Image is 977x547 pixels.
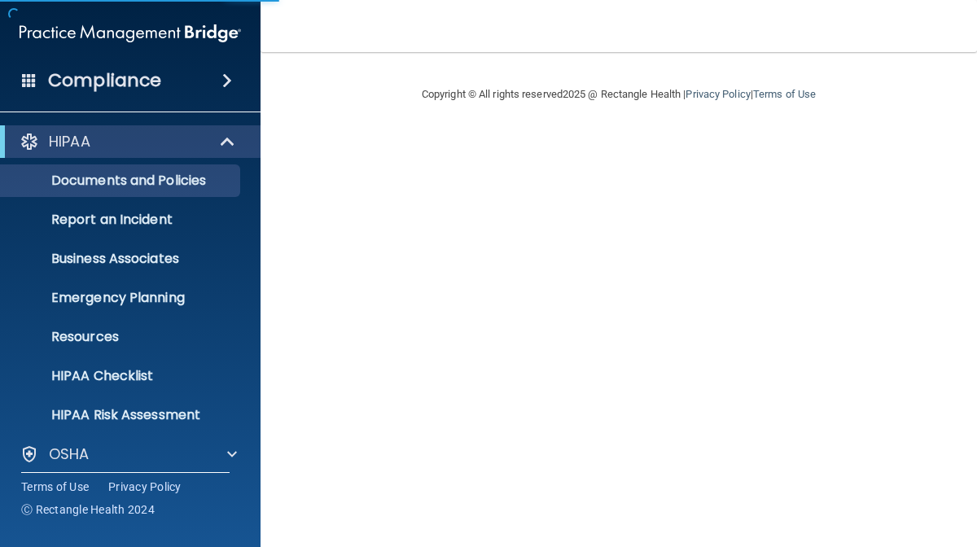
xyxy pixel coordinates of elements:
[48,69,161,92] h4: Compliance
[20,444,237,464] a: OSHA
[20,132,236,151] a: HIPAA
[49,444,90,464] p: OSHA
[322,68,916,120] div: Copyright © All rights reserved 2025 @ Rectangle Health | |
[753,88,816,100] a: Terms of Use
[11,290,233,306] p: Emergency Planning
[49,132,90,151] p: HIPAA
[11,173,233,189] p: Documents and Policies
[11,251,233,267] p: Business Associates
[11,329,233,345] p: Resources
[11,407,233,423] p: HIPAA Risk Assessment
[20,17,241,50] img: PMB logo
[686,88,750,100] a: Privacy Policy
[108,479,182,495] a: Privacy Policy
[21,501,155,518] span: Ⓒ Rectangle Health 2024
[11,212,233,228] p: Report an Incident
[11,368,233,384] p: HIPAA Checklist
[21,479,89,495] a: Terms of Use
